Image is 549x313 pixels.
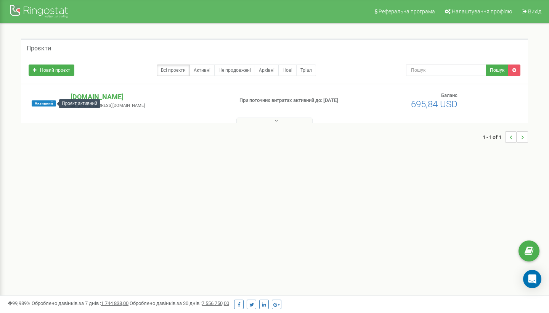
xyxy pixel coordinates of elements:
nav: ... [483,124,528,150]
span: Баланс [441,92,457,98]
a: Нові [278,65,297,76]
a: Тріал [296,65,316,76]
a: Архівні [255,65,279,76]
span: [EMAIL_ADDRESS][DOMAIN_NAME] [78,103,145,108]
span: Оброблено дзвінків за 30 днів : [130,300,229,306]
div: Open Intercom Messenger [523,270,541,288]
span: Реферальна програма [379,8,435,15]
a: Всі проєкти [157,65,190,76]
span: Налаштування профілю [452,8,512,15]
span: 1 - 1 of 1 [483,131,505,143]
p: [DOMAIN_NAME] [71,92,227,102]
h5: Проєкти [27,45,51,52]
a: Новий проєкт [29,65,74,76]
div: Проєкт активний [59,99,100,108]
a: Не продовжені [214,65,255,76]
u: 7 556 750,00 [202,300,229,306]
span: 99,989% [8,300,30,306]
a: Активні [189,65,215,76]
u: 1 744 838,00 [101,300,128,306]
span: Активний [32,100,56,106]
span: Оброблено дзвінків за 7 днів : [32,300,128,306]
span: 695,84 USD [411,99,457,110]
input: Пошук [406,65,486,76]
span: Вихід [528,8,541,15]
button: Пошук [486,65,509,76]
p: При поточних витратах активний до: [DATE] [239,97,354,104]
